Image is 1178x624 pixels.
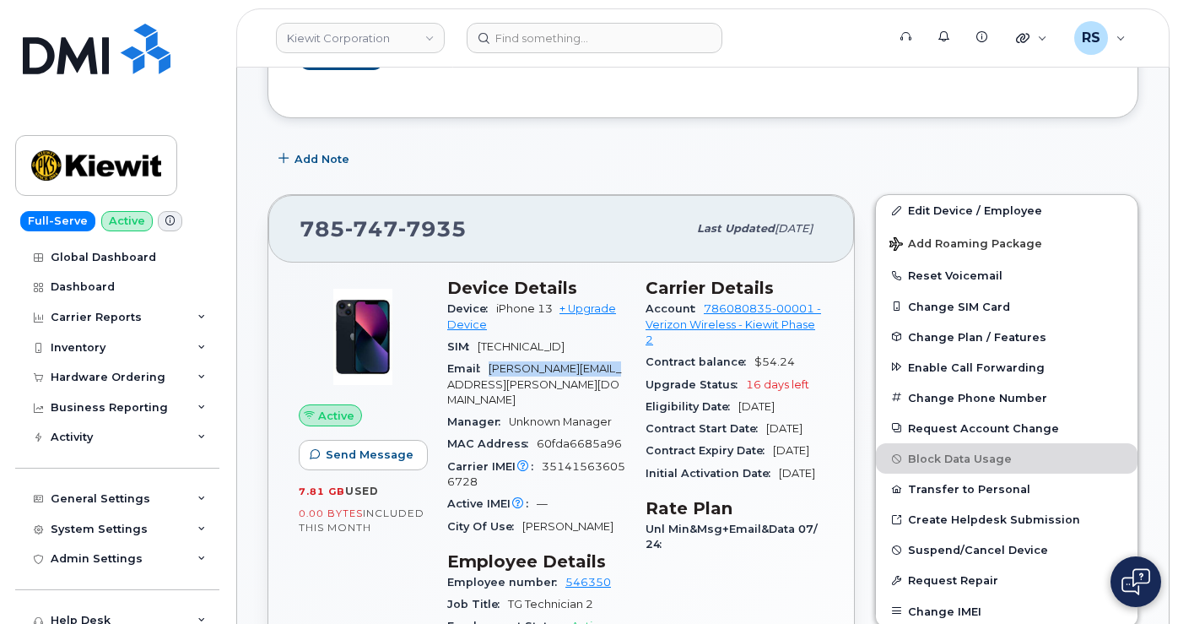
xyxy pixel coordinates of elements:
button: Add Note [267,144,364,174]
input: Find something... [467,23,722,53]
span: [DATE] [738,400,775,413]
span: Contract balance [646,355,754,368]
a: 786080835-00001 - Verizon Wireless - Kiewit Phase 2 [646,302,821,346]
span: MAC Address [447,437,537,450]
span: Active [318,408,354,424]
div: Quicklinks [1004,21,1059,55]
span: [DATE] [775,222,813,235]
span: included this month [299,507,424,534]
button: Change SIM Card [876,291,1137,322]
h3: Rate Plan [646,498,824,518]
span: TG Technician 2 [508,598,593,610]
div: Randy Sayres [1062,21,1137,55]
span: Employee number [447,576,565,589]
span: 0.00 Bytes [299,507,363,519]
span: Contract Expiry Date [646,444,773,457]
span: Change Plan / Features [908,330,1046,343]
span: 747 [345,216,398,241]
span: Last updated [697,222,775,235]
span: [DATE] [773,444,809,457]
span: 60fda6685a96 [537,437,622,450]
span: Eligibility Date [646,400,738,413]
button: Block Data Usage [876,443,1137,474]
span: [PERSON_NAME][EMAIL_ADDRESS][PERSON_NAME][DOMAIN_NAME] [447,362,621,406]
button: Suspend/Cancel Device [876,534,1137,565]
h3: Device Details [447,278,625,298]
span: Manager [447,415,509,428]
span: Suspend/Cancel Device [908,544,1048,556]
span: [TECHNICAL_ID] [478,340,565,353]
a: Edit Device / Employee [876,195,1137,225]
span: [DATE] [766,422,802,435]
button: Send Message [299,440,428,470]
span: iPhone 13 [496,302,553,315]
span: — [537,497,548,510]
h3: Carrier Details [646,278,824,298]
span: Upgrade Status [646,378,746,391]
img: Open chat [1121,568,1150,595]
span: Initial Activation Date [646,467,779,480]
span: Account [646,302,704,315]
span: Contract Start Date [646,422,766,435]
span: Carrier IMEI [447,460,542,473]
span: Email [447,362,489,375]
span: Unknown Manager [509,415,612,428]
button: Request Account Change [876,413,1137,443]
span: Job Title [447,598,508,610]
span: SIM [447,340,478,353]
span: RS [1082,28,1100,48]
span: Add Roaming Package [889,237,1042,253]
a: + Upgrade Device [447,302,616,330]
span: Enable Call Forwarding [908,361,1045,373]
button: Request Repair [876,565,1137,595]
span: used [345,485,379,497]
a: Kiewit Corporation [276,23,445,53]
span: 7935 [398,216,467,241]
img: image20231002-3703462-1ig824h.jpeg [312,286,413,388]
span: City Of Use [447,520,522,533]
span: 16 days left [746,378,809,391]
span: $54.24 [754,355,795,368]
button: Change Phone Number [876,383,1137,413]
span: Send Message [326,447,413,463]
button: Enable Call Forwarding [876,352,1137,383]
button: Transfer to Personal [876,474,1137,504]
span: Add Note [294,151,349,167]
span: Device [447,302,496,315]
button: Add Roaming Package [876,225,1137,260]
span: 785 [300,216,467,241]
span: Active IMEI [447,497,537,510]
span: [PERSON_NAME] [522,520,613,533]
span: Unl Min&Msg+Email&Data 07/24 [646,523,818,551]
a: Create Helpdesk Submission [876,504,1137,534]
button: Change Plan / Features [876,322,1137,352]
button: Reset Voicemail [876,260,1137,290]
span: 7.81 GB [299,486,345,497]
span: [DATE] [779,467,815,480]
h3: Employee Details [447,551,625,572]
a: 546350 [565,576,611,589]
